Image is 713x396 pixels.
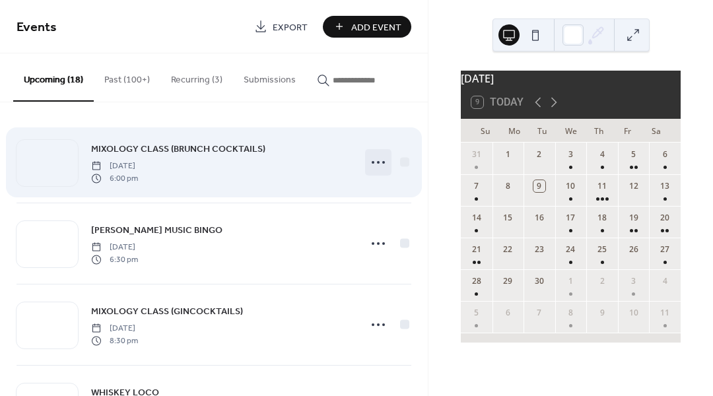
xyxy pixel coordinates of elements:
[91,253,138,265] span: 6:30 pm
[461,71,681,86] div: [DATE]
[160,53,233,100] button: Recurring (3)
[502,275,514,287] div: 29
[91,304,243,319] a: MIXOLOGY CLASS (GINCOCKTAILS)
[596,180,608,192] div: 11
[659,212,671,224] div: 20
[244,16,318,38] a: Export
[659,148,671,160] div: 6
[471,307,483,319] div: 5
[659,307,671,319] div: 11
[471,212,483,224] div: 14
[628,148,640,160] div: 5
[351,20,401,34] span: Add Event
[596,244,608,255] div: 25
[533,212,545,224] div: 16
[323,16,411,38] button: Add Event
[471,180,483,192] div: 7
[596,148,608,160] div: 4
[564,244,576,255] div: 24
[564,307,576,319] div: 8
[585,119,613,143] div: Th
[659,180,671,192] div: 13
[91,143,265,156] span: MIXOLOGY CLASS (BRUNCH COCKTAILS)
[502,148,514,160] div: 1
[613,119,642,143] div: Fr
[596,307,608,319] div: 9
[564,275,576,287] div: 1
[500,119,528,143] div: Mo
[628,180,640,192] div: 12
[91,323,138,335] span: [DATE]
[628,212,640,224] div: 19
[564,148,576,160] div: 3
[91,224,222,238] span: [PERSON_NAME] MUSIC BINGO
[91,335,138,346] span: 8:30 pm
[659,275,671,287] div: 4
[91,172,138,184] span: 6:00 pm
[557,119,585,143] div: We
[533,275,545,287] div: 30
[533,148,545,160] div: 2
[502,244,514,255] div: 22
[528,119,557,143] div: Tu
[13,53,94,102] button: Upcoming (18)
[17,15,57,40] span: Events
[471,275,483,287] div: 28
[91,141,265,156] a: MIXOLOGY CLASS (BRUNCH COCKTAILS)
[233,53,306,100] button: Submissions
[596,275,608,287] div: 2
[91,222,222,238] a: [PERSON_NAME] MUSIC BINGO
[502,212,514,224] div: 15
[533,307,545,319] div: 7
[273,20,308,34] span: Export
[628,275,640,287] div: 3
[91,242,138,253] span: [DATE]
[94,53,160,100] button: Past (100+)
[91,160,138,172] span: [DATE]
[628,244,640,255] div: 26
[91,305,243,319] span: MIXOLOGY CLASS (GINCOCKTAILS)
[564,212,576,224] div: 17
[628,307,640,319] div: 10
[533,180,545,192] div: 9
[502,180,514,192] div: 8
[533,244,545,255] div: 23
[564,180,576,192] div: 10
[471,244,483,255] div: 21
[642,119,670,143] div: Sa
[471,119,500,143] div: Su
[471,148,483,160] div: 31
[502,307,514,319] div: 6
[659,244,671,255] div: 27
[596,212,608,224] div: 18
